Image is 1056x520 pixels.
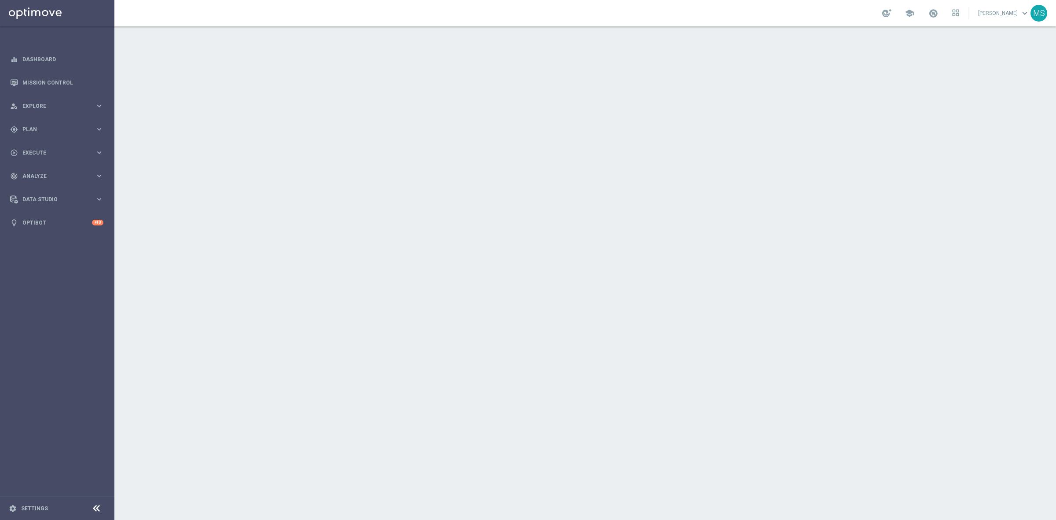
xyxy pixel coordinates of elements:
[10,125,18,133] i: gps_fixed
[905,8,914,18] span: school
[95,148,103,157] i: keyboard_arrow_right
[22,211,92,234] a: Optibot
[95,172,103,180] i: keyboard_arrow_right
[1030,5,1047,22] div: MS
[21,506,48,511] a: Settings
[10,211,103,234] div: Optibot
[1020,8,1030,18] span: keyboard_arrow_down
[22,103,95,109] span: Explore
[22,71,103,94] a: Mission Control
[22,127,95,132] span: Plan
[10,149,18,157] i: play_circle_outline
[22,197,95,202] span: Data Studio
[10,55,18,63] i: equalizer
[10,126,104,133] button: gps_fixed Plan keyboard_arrow_right
[92,220,103,225] div: +10
[10,71,103,94] div: Mission Control
[10,149,104,156] button: play_circle_outline Execute keyboard_arrow_right
[10,196,104,203] button: Data Studio keyboard_arrow_right
[10,103,104,110] button: person_search Explore keyboard_arrow_right
[10,79,104,86] button: Mission Control
[10,102,18,110] i: person_search
[22,150,95,155] span: Execute
[10,219,18,227] i: lightbulb
[977,7,1030,20] a: [PERSON_NAME]keyboard_arrow_down
[10,56,104,63] button: equalizer Dashboard
[95,195,103,203] i: keyboard_arrow_right
[22,48,103,71] a: Dashboard
[10,149,95,157] div: Execute
[10,172,95,180] div: Analyze
[10,195,95,203] div: Data Studio
[95,125,103,133] i: keyboard_arrow_right
[10,102,95,110] div: Explore
[10,173,104,180] button: track_changes Analyze keyboard_arrow_right
[10,48,103,71] div: Dashboard
[22,173,95,179] span: Analyze
[9,505,17,513] i: settings
[10,125,95,133] div: Plan
[95,102,103,110] i: keyboard_arrow_right
[10,219,104,226] button: lightbulb Optibot +10
[10,172,18,180] i: track_changes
